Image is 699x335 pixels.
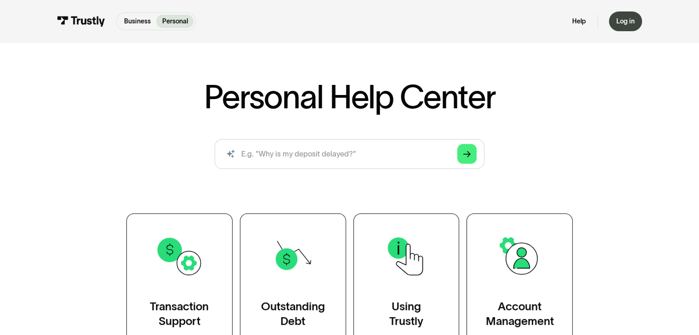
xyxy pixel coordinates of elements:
div: Log in [616,17,635,25]
div: Outstanding Debt [261,299,325,329]
div: Account Management [486,299,554,329]
a: Help [572,17,586,25]
a: Log in [609,11,642,31]
div: Transaction Support [150,299,209,329]
p: Personal [162,17,188,26]
a: Business [119,15,156,28]
a: Personal [156,15,193,28]
input: search [215,139,484,169]
h1: Personal Help Center [204,81,495,113]
form: Search [215,139,484,169]
p: Business [124,17,151,26]
img: Trustly Logo [57,16,105,26]
div: Using Trustly [389,299,423,329]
